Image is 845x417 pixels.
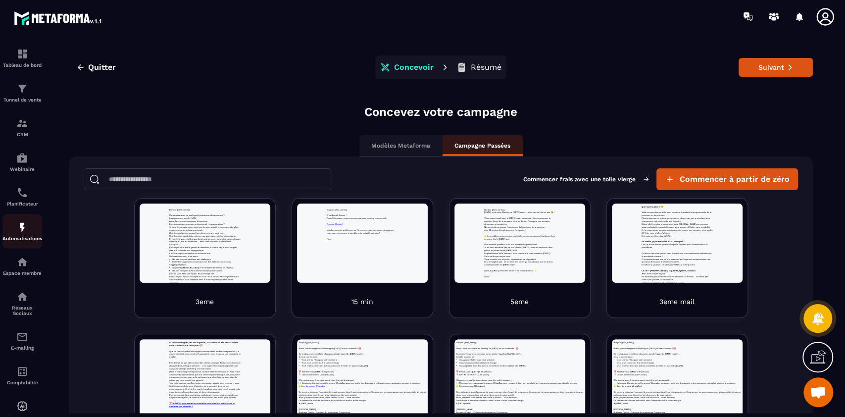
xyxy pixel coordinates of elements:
[2,75,42,110] a: formationformationTunnel de vente
[523,176,648,183] p: Commencer frais avec une toile vierge
[99,219,280,227] strong: La clé ? [PERSON_NAME], régularité, rythme, cadence.
[99,121,336,141] p: Une semaine planifiée, c’est une semaine de productivité.
[99,15,336,25] p: Bonjour {{first_name}},
[16,331,28,343] img: email
[5,102,430,121] p: 📅 Rendez-vous [DATE] à 9h précises 📍 Lien de connexion : [Lien Zoom]
[5,218,430,248] p: [PERSON_NAME] Business Coach – Créateur du programme Congruence
[14,9,103,27] img: logo
[99,53,336,73] p: Alors, laissez-moi vous poser la question : Êtes-vous un entrepreneur professionnel… ou un amateur ?
[2,270,42,276] p: Espace membre
[2,214,42,249] a: automationsautomationsAutomatisations
[99,83,336,121] p: Installez-vous de préférence sur Pc, prenez votre bloc-notes et rejoignez-nous pour commencer ens...
[99,180,336,209] p: Votre réussite, vos objectifs, vos résultats en dépendent. Et je n’exagère pas : s’il y a bien un...
[99,73,336,92] p: Si vous êtes un pro, que vous vivez de votre activité entrepreneuriale, alors vous devez avoir un...
[99,5,327,23] strong: Si vous n’atteignez pas vos objectifs, c’est que l’un des deux – ou les deux – fait défaut à votr...
[99,131,336,170] p: Pourquoi ? Parce qu’il vous aide à garder la motivation, à tenir le cap, à avoir un plan clair et...
[99,15,336,44] p: Voilà ma question préférée pour connaitre la maturité entrepreneuriale de la personne en face de ...
[680,174,790,184] span: Commencer à partir de zéro
[2,345,42,351] p: E-mailing
[364,104,517,120] p: Concevez votre campagne
[5,170,430,189] p: Ce meeting est aussi l’occasion de vous immerger dans l’esprit du programme Congruence, un accomp...
[99,151,336,199] p: Qu’est-ce qui va se passer dans le week-end pour transformer radicalement la prochaine semaine ? ...
[377,57,437,77] button: Concevoir
[16,48,28,60] img: formation
[99,34,336,63] p: Que ce soit en suivant des équipes commerciales ou des entrepreneurs, j’ai souvent détecté chez c...
[2,166,42,172] p: Webinaire
[5,141,430,160] p: 💬 Rejoignez dès maintenant le groupe WhatsApp pour recevoir le lien, les rappels et les ressource...
[2,132,42,137] p: CRM
[99,92,336,131] p: Oui, il vous répétera souvent les mêmes choses, c’est vrai. Oui, il vous dira parfois des choses ...
[16,256,28,268] img: automations
[453,57,504,77] button: Résumé
[99,228,336,267] p: À deux, vous êtes une équipe. Et ça change tout. Vous comptez sur lui, il compte sur vous. Vous v...
[99,64,153,72] a: "Lien du Meeting"
[2,179,42,214] a: schedulerschedulerPlanificateur
[2,145,42,179] a: automationsautomationsWebinaire
[371,142,430,150] p: Modèles Metaforma
[2,97,42,103] p: Tunnel de vente
[510,297,529,307] p: 5eme
[99,141,336,179] p: Tout point ambigu, tout flou, toute interrogation laissée sans réponse… sera le déclencheur de la...
[2,110,42,145] a: formationformationCRM
[5,5,430,15] p: Bonjour {{first_name}},
[99,24,336,34] p: [DATE], c’est notre Meeting du [DATE] matin… alors pas de folie ce soir 😉 !
[5,102,430,121] p: 📅 Rendez-vous [DATE] à 9h précises 📍 Lien de connexion: {{webinar_link}}
[5,208,430,218] p: À [DATE] matin,
[99,102,336,141] p: Dans le même degré d’importance, la clarté est fondamentale en 2025. Face aux milliards d’informa...
[2,305,42,316] p: Réseaux Sociaux
[5,44,430,92] p: Ce rendez-vous, c’est bien plus qu’un simple “appel du [DATE] matin”… C’est le moment où : • Vous...
[16,291,28,303] img: social-network
[99,141,336,179] p: Je ne vous demande pas de tout planifier [DATE], mais au minimum d’être prêt et en pleine forme [...
[99,199,336,209] p: Et même si ça arrive, ce n’est pas viable sur le long terme.
[99,63,336,102] p: Être distrait, ne pas aller au bout des choses, changer d’avis en permanence, changer de cap chaq...
[2,380,42,385] p: Comptabilité
[5,24,430,34] p: Bravo, votre inscription au Meeting du [DATE] 9h est confirmée ! 🎯
[394,62,434,72] p: Concevoir
[2,201,42,207] p: Planificateur
[99,5,171,13] strong: Quel est ton plan ? 🤔
[16,365,28,377] img: accountant
[99,180,336,199] p: Être performant dans sa stratégie marketing et commerciale demande une exigence incroyable. La cl...
[2,358,42,393] a: accountantaccountantComptabilité
[2,41,42,75] a: formationformationTableau de bord
[803,377,833,407] a: Ouvrir le chat
[99,83,336,112] p: Il n’y a que quatre semaines dans un mois. Louper une semaine, c’est perdre 25 % de votre chiffre...
[2,283,42,323] a: social-networksocial-networkRéseaux Sociaux
[16,83,28,95] img: formation
[659,297,695,307] p: 3eme mail
[5,121,430,141] p: (Connectez-vous 5 minutes avant, pour être prêt à attaquer).
[5,189,430,208] p: Alors, préparez votre carnet, votre café et surtout… votre ambition. On démarre la semaine ensemb...
[471,62,501,72] p: Résumé
[99,218,336,248] p: Alors, à [DATE], de bonne heure et de bonne humeur ✨ Nizar
[99,131,336,151] p: Car il y a une énorme probabilité que la semaine qui suit ressemble à la précédente.
[2,323,42,358] a: emailemailE-mailing
[99,34,336,73] p: C’est bientôt l’heure ! Dans 30 minutes, nous commençons notre meeting commercial :
[656,168,798,190] button: Commencer à partir de zéro
[739,58,813,77] button: Suivant
[16,117,28,129] img: formation
[99,228,336,267] p: Alors mon conseil du jour : Ne minimise pas l’importance d’une semaine sur le mois… et même pas c...
[196,297,214,307] p: 3eme
[99,34,336,53] p: Connaissez-vous un seul sportif professionnel sans coach ? La réponse est simple : NON.
[16,400,28,412] img: automations
[69,58,123,76] button: Quitter
[99,209,317,227] a: 📅 À [DATE] pour travailler ensemble votre clarté et votre focus, et atteindre vos objectifs !
[454,142,510,150] p: Campagne Passées
[99,170,336,228] p: Un business coach, c’est aussi : • Ne pas se sentir seul face aux challenges. • Éviter les longue...
[2,249,42,283] a: automationsautomationsEspace membre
